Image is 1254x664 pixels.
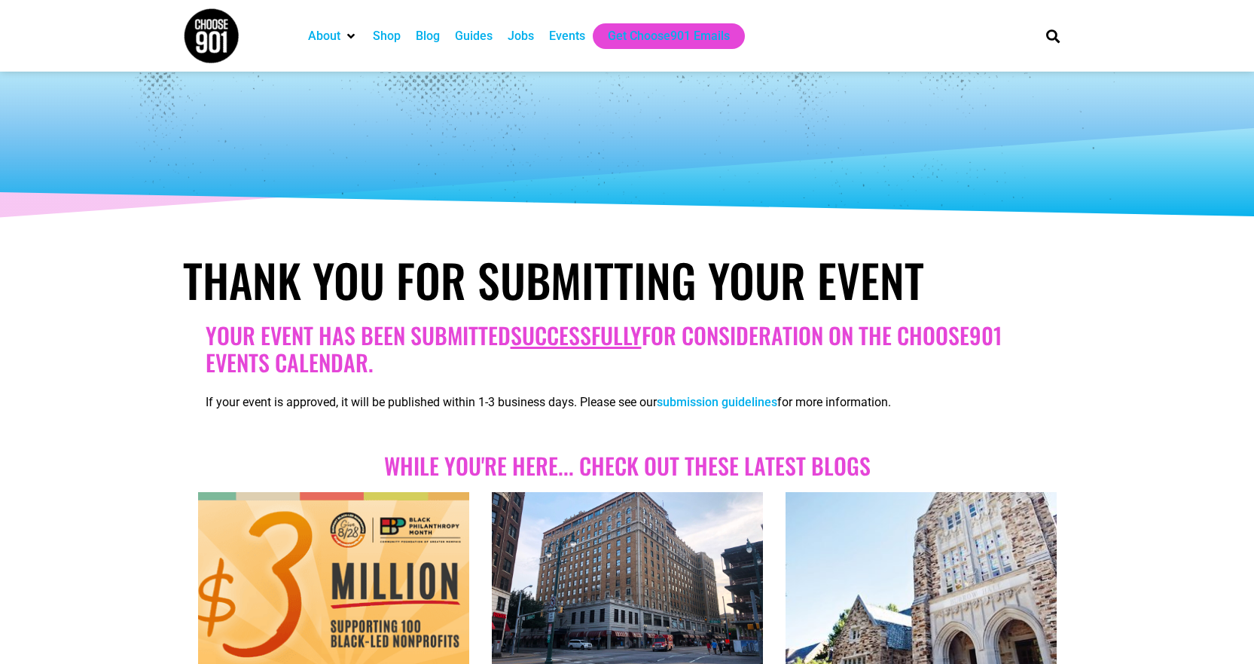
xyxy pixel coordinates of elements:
[549,27,585,45] a: Events
[301,23,1021,49] nav: Main nav
[206,322,1049,376] h2: Your Event has been submitted for consideration on the Choose901 events calendar.
[608,27,730,45] a: Get Choose901 Emails
[1040,23,1065,48] div: Search
[657,395,777,409] a: submission guidelines
[373,27,401,45] a: Shop
[206,395,891,409] span: If your event is approved, it will be published within 1-3 business days. Please see our for more...
[308,27,340,45] a: About
[455,27,493,45] a: Guides
[416,27,440,45] a: Blog
[183,252,1072,307] h1: Thank You for Submitting Your Event
[301,23,365,49] div: About
[206,452,1049,479] h2: While you're here... Check out these Latest blogs
[511,318,642,352] u: successfully
[508,27,534,45] a: Jobs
